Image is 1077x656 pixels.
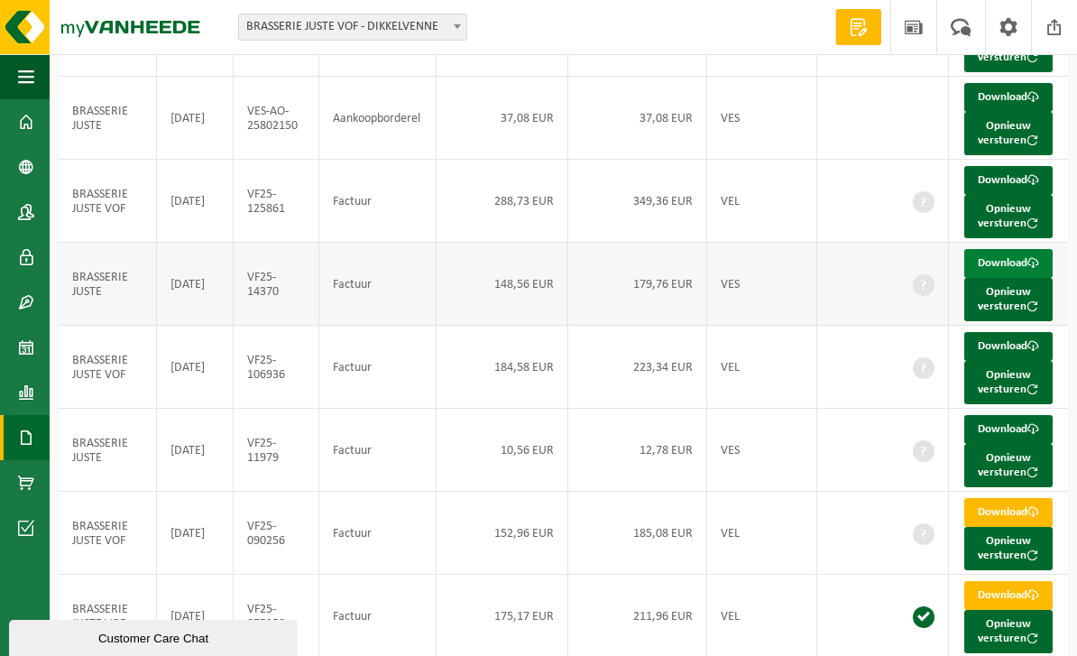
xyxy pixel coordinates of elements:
td: VES [707,243,817,326]
td: 223,34 EUR [568,326,707,409]
td: Factuur [319,326,437,409]
a: Download [964,581,1053,610]
td: 37,08 EUR [568,77,707,160]
td: BRASSERIE JUSTE VOF [59,160,157,243]
td: Aankoopborderel [319,77,437,160]
button: Opnieuw versturen [964,361,1053,404]
td: 152,96 EUR [437,492,568,575]
a: Download [964,415,1053,444]
td: VF25-14370 [234,243,319,326]
td: BRASSERIE JUSTE VOF [59,492,157,575]
button: Opnieuw versturen [964,195,1053,238]
span: BRASSERIE JUSTE VOF - DIKKELVENNE [238,14,467,41]
td: Factuur [319,492,437,575]
td: Factuur [319,409,437,492]
td: VEL [707,160,817,243]
td: 349,36 EUR [568,160,707,243]
td: VF25-11979 [234,409,319,492]
td: BRASSERIE JUSTE [59,77,157,160]
td: Factuur [319,160,437,243]
a: Download [964,249,1053,278]
td: VF25-090256 [234,492,319,575]
td: VF25-125861 [234,160,319,243]
a: Download [964,332,1053,361]
button: Opnieuw versturen [964,610,1053,653]
td: 37,08 EUR [437,77,568,160]
td: BRASSERIE JUSTE [59,409,157,492]
button: Opnieuw versturen [964,278,1053,321]
a: Download [964,83,1053,112]
td: [DATE] [157,326,234,409]
td: 185,08 EUR [568,492,707,575]
span: BRASSERIE JUSTE VOF - DIKKELVENNE [239,14,466,40]
td: VF25-106936 [234,326,319,409]
td: [DATE] [157,160,234,243]
td: VES [707,77,817,160]
td: 12,78 EUR [568,409,707,492]
button: Opnieuw versturen [964,527,1053,570]
td: [DATE] [157,243,234,326]
td: [DATE] [157,409,234,492]
td: [DATE] [157,77,234,160]
button: Opnieuw versturen [964,112,1053,155]
td: 10,56 EUR [437,409,568,492]
td: VES-AO-25802150 [234,77,319,160]
td: [DATE] [157,492,234,575]
td: VEL [707,492,817,575]
td: VEL [707,326,817,409]
button: Opnieuw versturen [964,444,1053,487]
td: BRASSERIE JUSTE [59,243,157,326]
td: 288,73 EUR [437,160,568,243]
a: Download [964,166,1053,195]
a: Download [964,498,1053,527]
td: VES [707,409,817,492]
td: 148,56 EUR [437,243,568,326]
td: 184,58 EUR [437,326,568,409]
td: 179,76 EUR [568,243,707,326]
td: BRASSERIE JUSTE VOF [59,326,157,409]
td: Factuur [319,243,437,326]
iframe: chat widget [9,616,301,656]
